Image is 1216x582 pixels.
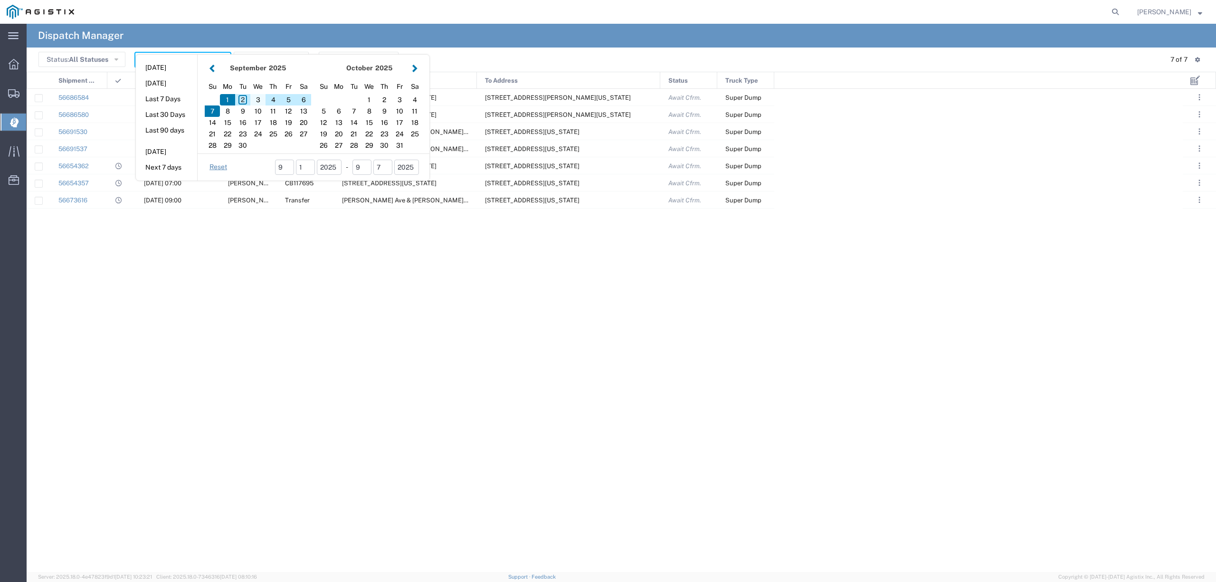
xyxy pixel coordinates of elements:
[205,79,220,94] div: Sunday
[377,128,392,140] div: 23
[220,105,235,117] div: 8
[144,197,181,204] span: 09/02/2025, 09:00
[342,128,558,135] span: De Wolf Ave & E. Donner Ave, Clovis, California, United States
[725,72,758,89] span: Truck Type
[1198,92,1200,103] span: . . .
[316,128,331,140] div: 19
[361,117,377,128] div: 15
[532,574,556,580] a: Feedback
[266,105,281,117] div: 11
[407,128,422,140] div: 25
[220,574,257,580] span: [DATE] 08:10:16
[373,160,392,175] input: dd
[266,117,281,128] div: 18
[346,162,348,172] span: -
[296,128,311,140] div: 27
[220,94,235,105] div: 1
[1137,7,1191,17] span: Lorretta Ayala
[361,105,377,117] div: 8
[235,105,250,117] div: 9
[250,128,266,140] div: 24
[342,145,558,153] span: De Wolf Ave & E. Donner Ave, Clovis, California, United States
[1137,6,1203,18] button: [PERSON_NAME]
[220,117,235,128] div: 15
[220,79,235,94] div: Monday
[250,105,266,117] div: 10
[342,197,558,204] span: De Wolf Ave & E. Donner Ave, Clovis, California, United States
[1193,193,1206,207] button: ...
[407,79,422,94] div: Saturday
[485,180,579,187] span: 1050 North Court St, Redding, California, 96001, United States
[69,56,108,63] span: All Statuses
[394,160,419,175] input: yyyy
[281,105,296,117] div: 12
[377,79,392,94] div: Thursday
[156,574,257,580] span: Client: 2025.18.0-7346316
[296,160,315,175] input: dd
[319,52,399,67] button: Advanced Search
[392,79,407,94] div: Friday
[1198,109,1200,120] span: . . .
[58,94,89,101] a: 56686584
[407,94,422,105] div: 4
[377,105,392,117] div: 9
[407,105,422,117] div: 11
[136,76,197,91] button: [DATE]
[281,128,296,140] div: 26
[1198,160,1200,172] span: . . .
[296,105,311,117] div: 13
[209,162,227,172] a: Reset
[228,197,279,204] span: Taranbir Chhina
[331,105,346,117] div: 6
[361,128,377,140] div: 22
[136,92,197,106] button: Last 7 Days
[407,117,422,128] div: 18
[485,162,579,170] span: 1050 North Court St, Redding, California, 96001, United States
[725,111,761,118] span: Super Dump
[346,64,373,72] strong: October
[250,94,266,105] div: 3
[508,574,532,580] a: Support
[38,24,123,48] h4: Dispatch Manager
[235,117,250,128] div: 16
[725,145,761,153] span: Super Dump
[1058,573,1205,581] span: Copyright © [DATE]-[DATE] Agistix Inc., All Rights Reserved
[1198,143,1200,154] span: . . .
[296,79,311,94] div: Saturday
[485,197,579,204] span: 308 W Alluvial Ave, Clovis, California, 93611, United States
[266,79,281,94] div: Thursday
[58,111,89,118] a: 56686580
[346,117,361,128] div: 14
[316,117,331,128] div: 12
[281,117,296,128] div: 19
[275,160,294,175] input: mm
[38,574,152,580] span: Server: 2025.18.0-4e47823f9d1
[725,180,761,187] span: Super Dump
[1193,108,1206,121] button: ...
[1198,194,1200,206] span: . . .
[1193,159,1206,172] button: ...
[205,128,220,140] div: 21
[1193,142,1206,155] button: ...
[58,72,97,89] span: Shipment No.
[316,79,331,94] div: Sunday
[7,5,74,19] img: logo
[58,197,87,204] a: 56673616
[136,160,197,175] button: Next 7 days
[115,574,152,580] span: [DATE] 10:23:21
[38,52,125,67] button: Status:All Statuses
[266,128,281,140] div: 25
[392,94,407,105] div: 3
[234,52,309,67] button: Saved Searches
[331,79,346,94] div: Monday
[377,94,392,105] div: 2
[136,123,197,138] button: Last 90 days
[331,117,346,128] div: 13
[228,180,279,187] span: Danelle Schlinger
[352,160,371,175] input: mm
[668,94,701,101] span: Await Cfrm.
[250,117,266,128] div: 17
[1198,126,1200,137] span: . . .
[375,64,392,72] span: 2025
[392,140,407,151] div: 31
